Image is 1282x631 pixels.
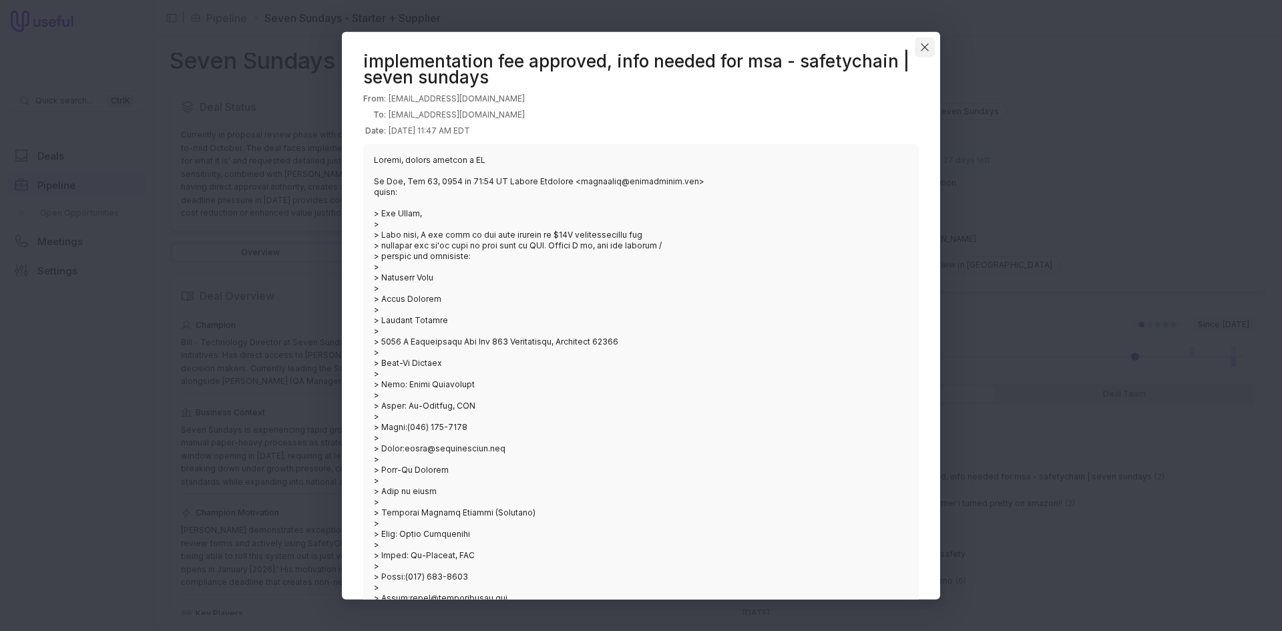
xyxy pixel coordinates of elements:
th: Date: [363,122,389,138]
td: [EMAIL_ADDRESS][DOMAIN_NAME] [389,106,525,122]
time: [DATE] 11:47 AM EDT [389,125,470,135]
td: [EMAIL_ADDRESS][DOMAIN_NAME] [389,90,525,106]
button: Close [915,37,935,57]
th: From: [363,90,389,106]
header: implementation fee approved, info needed for msa - safetychain | seven sundays [363,53,919,85]
th: To: [363,106,389,122]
